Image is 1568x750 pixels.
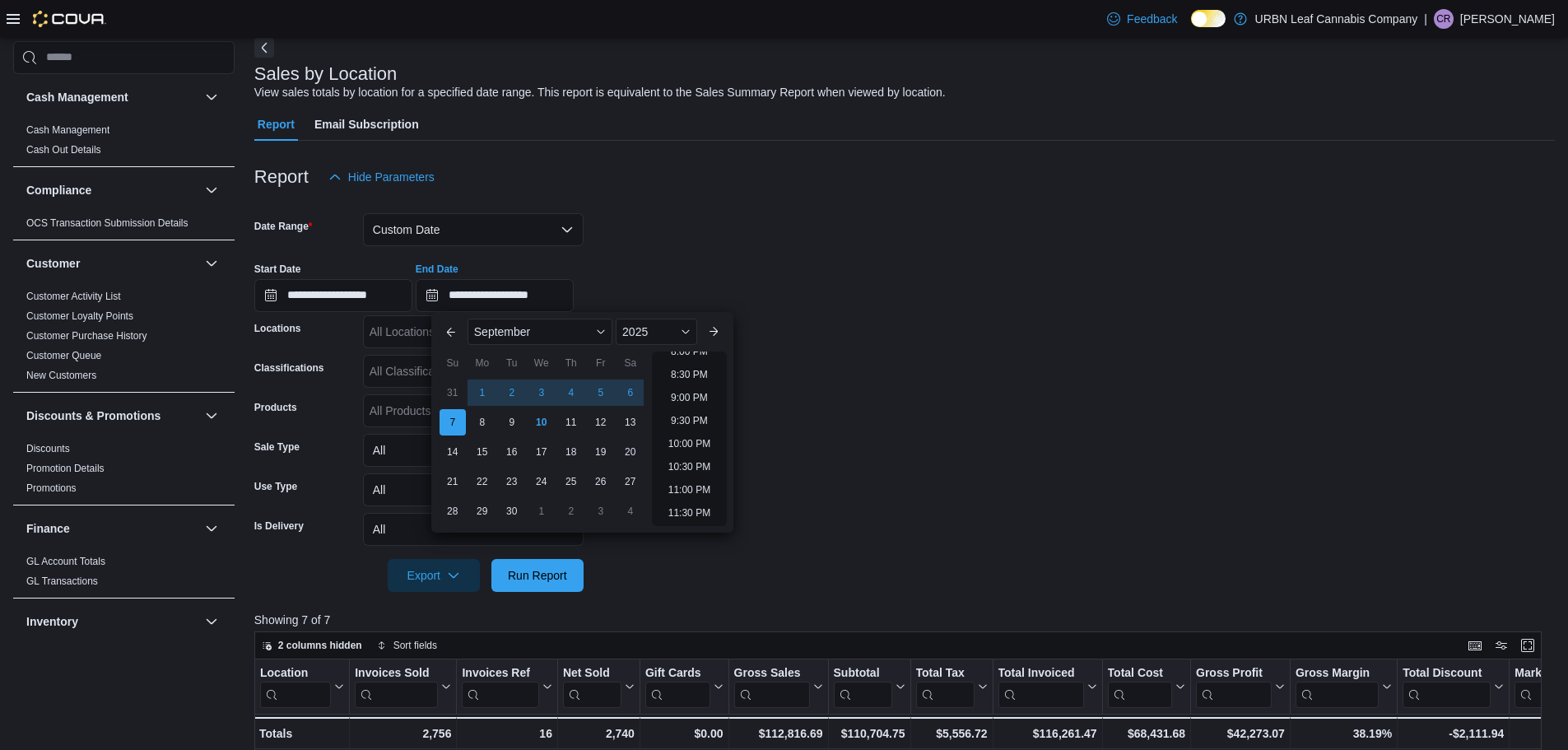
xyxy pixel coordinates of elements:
[998,665,1083,681] div: Total Invoiced
[1296,665,1379,681] div: Gross Margin
[1296,665,1392,707] button: Gross Margin
[255,636,369,655] button: 2 columns hidden
[469,380,496,406] div: day-1
[563,665,621,707] div: Net Sold
[254,440,300,454] label: Sale Type
[915,665,987,707] button: Total Tax
[733,724,822,743] div: $112,816.69
[588,350,614,376] div: Fr
[1434,9,1454,29] div: Craig Ruether
[355,665,451,707] button: Invoices Sold
[254,361,324,375] label: Classifications
[998,665,1096,707] button: Total Invoiced
[1107,724,1184,743] div: $68,431.68
[26,350,101,361] a: Customer Queue
[440,439,466,465] div: day-14
[26,463,105,474] a: Promotion Details
[26,182,198,198] button: Compliance
[202,406,221,426] button: Discounts & Promotions
[26,123,109,137] span: Cash Management
[558,350,584,376] div: Th
[499,350,525,376] div: Tu
[588,380,614,406] div: day-5
[491,559,584,592] button: Run Report
[26,462,105,475] span: Promotion Details
[1196,665,1285,707] button: Gross Profit
[26,575,98,588] span: GL Transactions
[1100,2,1184,35] a: Feedback
[258,108,295,141] span: Report
[1518,636,1538,655] button: Enter fullscreen
[26,290,121,303] span: Customer Activity List
[254,38,274,58] button: Next
[616,319,697,345] div: Button. Open the year selector. 2025 is currently selected.
[662,503,717,523] li: 11:30 PM
[259,724,344,743] div: Totals
[254,612,1555,628] p: Showing 7 of 7
[440,350,466,376] div: Su
[1255,9,1418,29] p: URBN Leaf Cannabis Company
[363,513,584,546] button: All
[998,724,1096,743] div: $116,261.47
[1196,665,1272,707] div: Gross Profit
[468,319,612,345] div: Button. Open the month selector. September is currently selected.
[528,380,555,406] div: day-3
[558,409,584,436] div: day-11
[254,322,301,335] label: Locations
[26,89,198,105] button: Cash Management
[462,665,538,681] div: Invoices Ref
[26,370,96,381] a: New Customers
[652,352,727,526] ul: Time
[645,665,710,681] div: Gift Cards
[469,350,496,376] div: Mo
[462,665,551,707] button: Invoices Ref
[416,279,574,312] input: Press the down key to enter a popover containing a calendar. Press the escape key to close the po...
[664,388,714,408] li: 9:00 PM
[528,350,555,376] div: We
[26,255,80,272] h3: Customer
[254,84,946,101] div: View sales totals by location for a specified date range. This report is equivalent to the Sales ...
[26,310,133,323] span: Customer Loyalty Points
[508,567,567,584] span: Run Report
[355,724,451,743] div: 2,756
[528,468,555,495] div: day-24
[499,380,525,406] div: day-2
[1465,636,1485,655] button: Keyboard shortcuts
[202,180,221,200] button: Compliance
[1191,10,1226,27] input: Dark Mode
[440,498,466,524] div: day-28
[26,482,77,495] span: Promotions
[1403,665,1504,707] button: Total Discount
[363,473,584,506] button: All
[1107,665,1171,681] div: Total Cost
[1491,636,1511,655] button: Display options
[588,409,614,436] div: day-12
[563,665,621,681] div: Net Sold
[469,498,496,524] div: day-29
[26,291,121,302] a: Customer Activity List
[617,468,644,495] div: day-27
[440,409,466,436] div: day-7
[254,167,309,187] h3: Report
[833,665,891,707] div: Subtotal
[1127,11,1177,27] span: Feedback
[617,409,644,436] div: day-13
[26,520,198,537] button: Finance
[254,64,398,84] h3: Sales by Location
[474,325,530,338] span: September
[700,319,727,345] button: Next month
[202,519,221,538] button: Finance
[26,329,147,342] span: Customer Purchase History
[13,213,235,240] div: Compliance
[278,639,362,652] span: 2 columns hidden
[499,439,525,465] div: day-16
[617,380,644,406] div: day-6
[26,217,188,229] a: OCS Transaction Submission Details
[254,519,304,533] label: Is Delivery
[662,457,717,477] li: 10:30 PM
[617,498,644,524] div: day-4
[664,365,714,384] li: 8:30 PM
[563,665,635,707] button: Net Sold
[438,378,645,526] div: September, 2025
